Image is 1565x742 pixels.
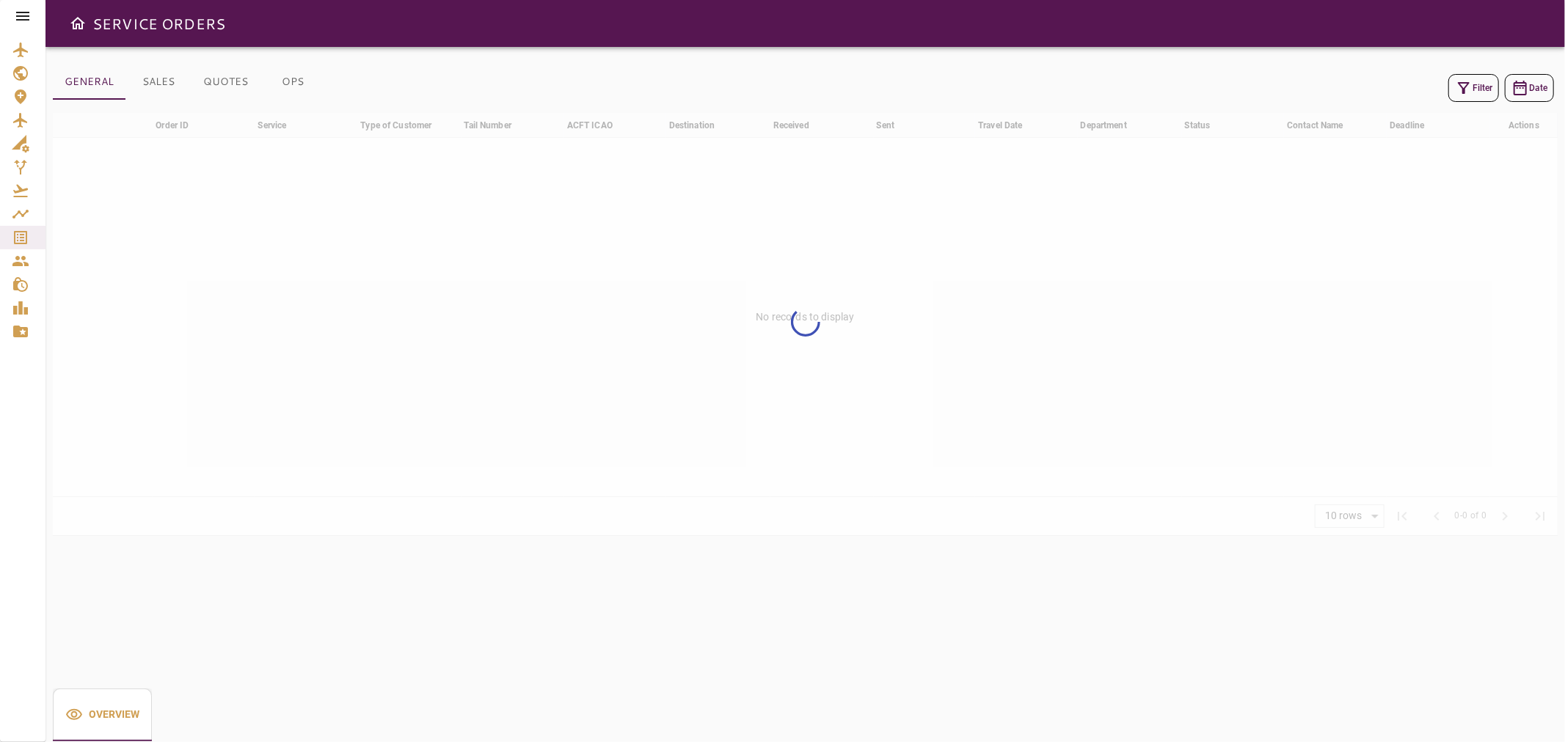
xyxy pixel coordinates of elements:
[63,9,92,38] button: Open drawer
[1448,74,1499,102] button: Filter
[191,65,260,100] button: QUOTES
[92,12,225,35] h6: SERVICE ORDERS
[53,65,326,100] div: basic tabs example
[1505,74,1554,102] button: Date
[53,688,152,741] div: basic tabs example
[125,65,191,100] button: SALES
[260,65,326,100] button: OPS
[53,688,152,741] button: Overview
[53,65,125,100] button: GENERAL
